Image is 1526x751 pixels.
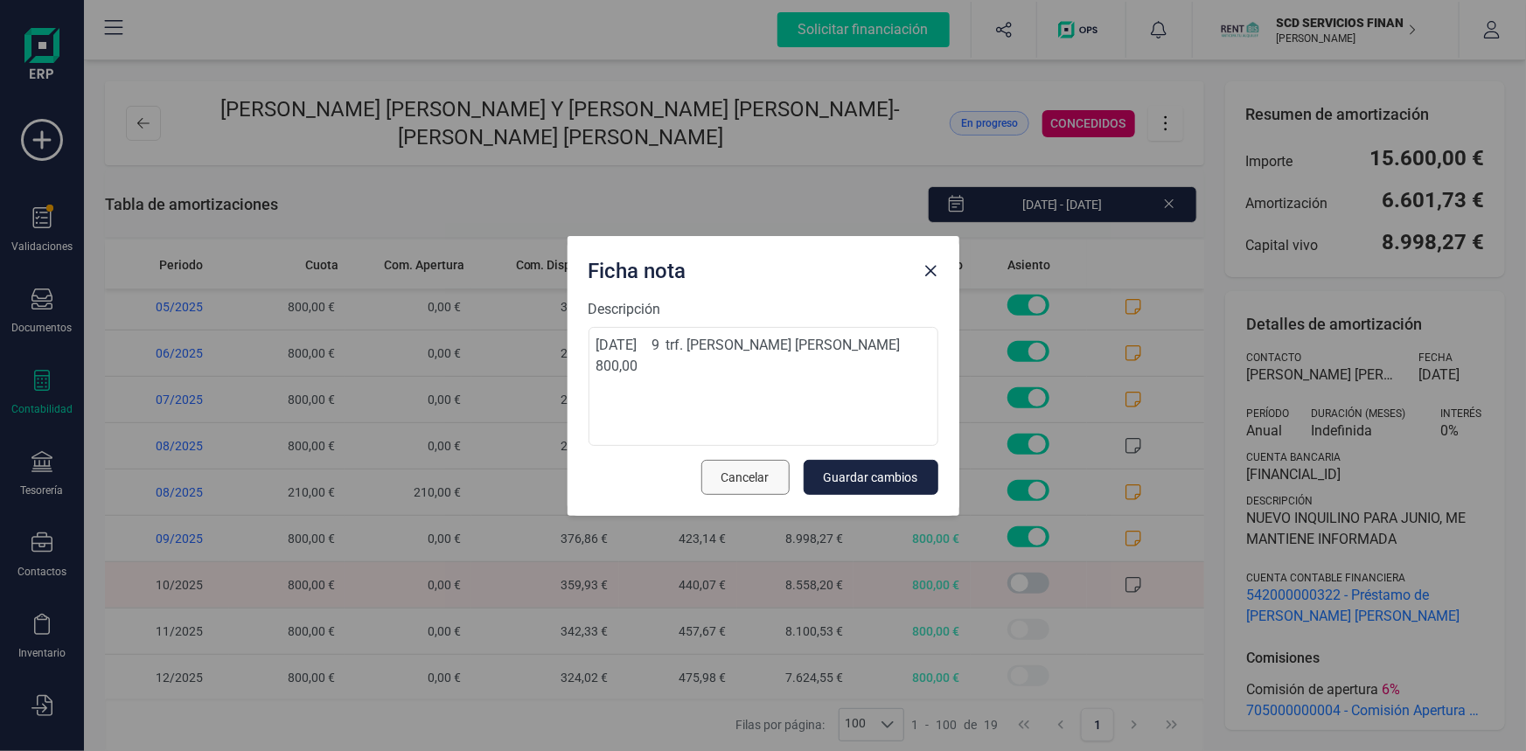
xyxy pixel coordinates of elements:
button: Close [917,257,945,285]
button: Guardar cambios [804,460,938,495]
div: Ficha nota [582,250,917,285]
button: Cancelar [701,460,790,495]
span: Guardar cambios [824,469,918,486]
label: Descripción [589,299,938,320]
span: Cancelar [721,469,770,486]
textarea: [DATE] 9 trf. [PERSON_NAME] [PERSON_NAME] 800,00 [589,327,938,446]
